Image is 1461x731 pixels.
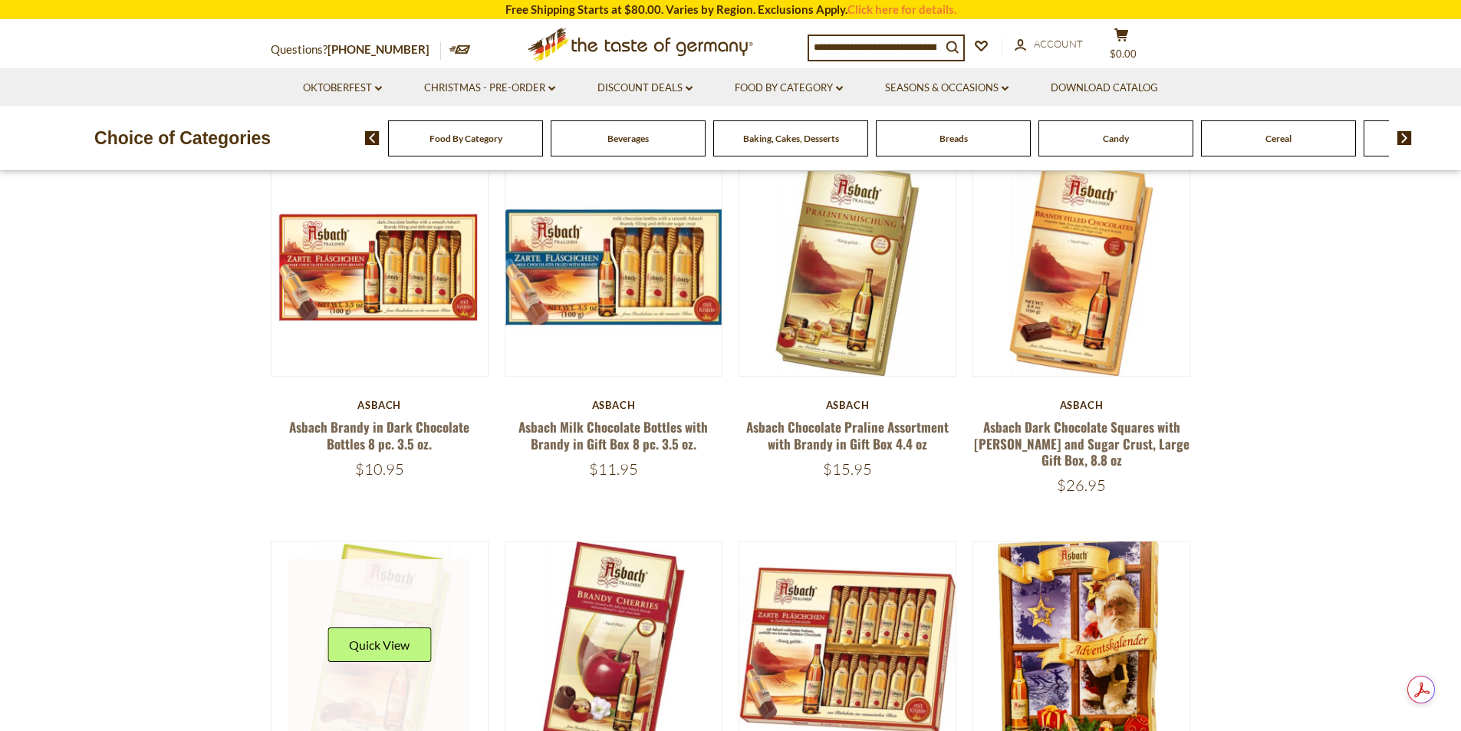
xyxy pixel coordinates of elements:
[1034,38,1083,50] span: Account
[974,417,1190,469] a: Asbach Dark Chocolate Squares with [PERSON_NAME] and Sugar Crust, Large Gift Box, 8.8 oz
[1057,476,1106,495] span: $26.95
[1265,133,1292,144] a: Cereal
[735,80,843,97] a: Food By Category
[1103,133,1129,144] a: Candy
[1051,80,1158,97] a: Download Catalog
[1015,36,1083,53] a: Account
[429,133,502,144] a: Food By Category
[847,2,956,16] a: Click here for details.
[973,159,1190,376] img: Asbach
[505,399,723,411] div: Asbach
[597,80,693,97] a: Discount Deals
[823,459,872,479] span: $15.95
[939,133,968,144] a: Breads
[885,80,1009,97] a: Seasons & Occasions
[303,80,382,97] a: Oktoberfest
[327,42,429,56] a: [PHONE_NUMBER]
[1397,131,1412,145] img: next arrow
[739,159,956,376] img: Asbach
[355,459,404,479] span: $10.95
[746,417,949,453] a: Asbach Chocolate Praline Assortment with Brandy in Gift Box 4.4 oz
[505,159,722,376] img: Asbach
[327,627,431,662] button: Quick View
[271,40,441,60] p: Questions?
[424,80,555,97] a: Christmas - PRE-ORDER
[365,131,380,145] img: previous arrow
[739,399,957,411] div: Asbach
[972,399,1191,411] div: Asbach
[271,399,489,411] div: Asbach
[743,133,839,144] a: Baking, Cakes, Desserts
[589,459,638,479] span: $11.95
[271,159,489,376] img: Asbach
[1110,48,1137,60] span: $0.00
[518,417,708,453] a: Asbach Milk Chocolate Bottles with Brandy in Gift Box 8 pc. 3.5 oz.
[607,133,649,144] a: Beverages
[289,417,469,453] a: Asbach Brandy in Dark Chocolate Bottles 8 pc. 3.5 oz.
[1099,28,1145,66] button: $0.00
